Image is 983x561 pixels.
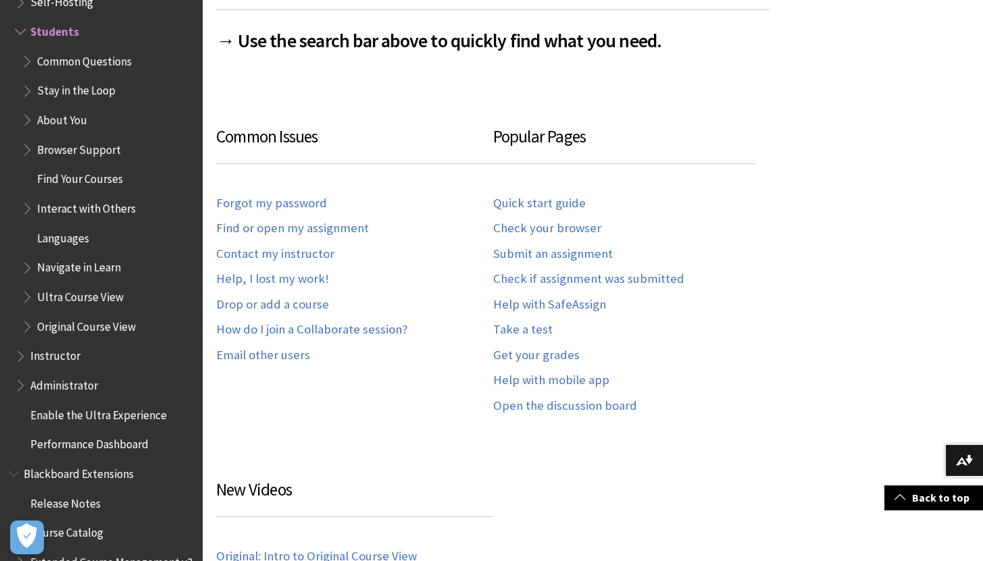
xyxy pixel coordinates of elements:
[216,9,770,55] h2: → Use the search bar above to quickly find what you need.
[37,168,123,186] span: Find Your Courses
[24,462,134,481] span: Blackboard Extensions
[493,246,613,262] a: Submit an assignment
[37,315,136,333] span: Original Course View
[493,271,684,287] a: Check if assignment was submitted
[37,80,116,98] span: Stay in the Loop
[10,520,44,554] button: Open Preferences
[493,348,580,363] a: Get your grades
[493,398,637,414] a: Open the discussion board
[216,196,327,211] a: Forgot my password
[216,271,329,287] a: Help, I lost my work!
[37,50,132,68] span: Common Questions
[216,477,493,517] h3: New Videos
[37,197,136,215] span: Interact with Others
[216,246,334,262] a: Contact my instructor
[37,227,89,245] span: Languages
[30,20,79,38] span: Students
[884,485,983,510] a: Back to top
[216,124,493,164] h3: Common Issues
[37,109,87,127] span: About You
[30,374,98,392] span: Administrator
[37,138,121,157] span: Browser Support
[493,297,606,313] a: Help with SafeAssign
[30,345,80,363] span: Instructor
[30,522,103,540] span: Course Catalog
[216,322,407,338] a: How do I join a Collaborate session?
[493,221,601,236] a: Check your browser
[30,492,101,510] span: Release Notes
[216,297,329,313] a: Drop or add a course
[493,373,609,388] a: Help with mobile app
[30,433,149,452] span: Performance Dashboard
[493,124,757,164] h3: Popular Pages
[493,322,553,338] a: Take a test
[216,221,369,236] a: Find or open my assignment
[493,196,586,211] a: Quick start guide
[30,404,167,422] span: Enable the Ultra Experience
[37,286,124,304] span: Ultra Course View
[37,257,121,275] span: Navigate in Learn
[216,348,310,363] a: Email other users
